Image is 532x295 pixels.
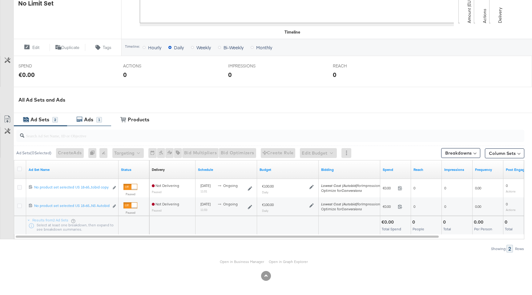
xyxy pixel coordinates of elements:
em: Conversions [341,207,362,211]
span: ongoing [223,183,238,188]
button: Duplicate [50,44,86,51]
div: Ad Sets ( 0 Selected) [16,150,51,156]
em: Conversions [341,188,362,193]
a: No product set selected US 18-65...NS Autobid [34,203,109,210]
span: People [413,227,424,231]
span: for Impressions [321,202,382,206]
span: [DATE] [200,183,211,188]
span: Bi-Weekly [224,44,244,51]
span: Total [505,227,513,231]
div: 2 [52,117,58,123]
button: Column Sets [485,148,524,158]
div: €100.00 [262,202,274,207]
span: Duplicate [61,45,79,51]
div: 0 [123,70,127,79]
sub: Daily [262,190,268,194]
div: All Ad Sets and Ads [18,96,532,103]
div: Showing: [491,247,506,251]
span: Weekly [196,44,211,51]
div: €100.00 [262,184,274,189]
div: Optimize for [321,188,382,193]
sub: Actions [506,189,516,193]
sub: Daily [262,209,268,212]
span: 0 [413,186,415,190]
div: Rows [515,247,524,251]
div: 1 [96,117,102,123]
div: 0 [228,70,232,79]
span: 0.00 [475,186,481,190]
div: 0.00 [474,219,485,225]
div: No product set selected US 18-65...NS Autobid [34,203,109,208]
sub: 11:03 [200,208,207,212]
span: Not Delivering [152,183,179,188]
span: Daily [174,44,184,51]
a: Open in Business Manager [220,259,264,264]
a: Reflects the ability of your Ad Set to achieve delivery based on ad states, schedule and budget. [152,167,165,172]
label: Paused [123,192,137,196]
a: The number of times your ad was served. On mobile apps an ad is counted as served the first time ... [444,167,470,172]
sub: Actions [506,208,516,212]
span: Hourly [148,44,161,51]
span: Monthly [256,44,272,51]
label: Paused [123,211,137,215]
span: ongoing [223,202,238,206]
span: [DATE] [200,202,211,206]
span: 0 [413,204,415,209]
a: The average number of times your ad was served to each person. [475,167,501,172]
div: Ad Sets [30,116,49,123]
button: Edit [14,44,50,51]
div: €0.00 [381,219,396,225]
a: Shows when your Ad Set is scheduled to deliver. [198,167,255,172]
span: Total [443,227,451,231]
input: Search Ad Set Name, ID or Objective [24,127,478,139]
a: Shows the current state of your Ad Set. [121,167,147,172]
div: 0 [333,70,337,79]
sub: Paused [152,190,162,194]
button: Tags [85,44,121,51]
em: Lowest Cost (Autobid) [321,183,357,188]
span: REACH [333,63,379,69]
span: for Impressions [321,183,382,188]
div: 0 [443,219,448,225]
span: €0.00 [383,186,395,190]
a: Shows your bid and optimisation settings for this Ad Set. [321,167,378,172]
sub: 11:01 [200,189,207,193]
div: Delivery [152,167,165,172]
a: The number of people your ad was served to. [413,167,439,172]
div: 0 [412,219,417,225]
span: Not Delivering [152,202,179,206]
span: 0 [444,204,446,209]
div: Timeline: [125,44,140,49]
span: Tags [103,45,111,51]
sub: Paused [152,208,162,212]
a: Your Ad Set name. [29,167,116,172]
span: SPEND [18,63,65,69]
em: Lowest Cost (Autobid) [321,202,357,206]
div: 0 [88,148,99,158]
div: 2 [506,245,513,253]
span: 0 [506,183,508,188]
a: No product set selected US 18-65...tobid copy [34,185,109,191]
span: ACTIONS [123,63,169,69]
span: Total Spend [382,227,401,231]
div: €0.00 [18,70,35,79]
a: The total amount spent to date. [383,167,409,172]
div: Ads [84,116,93,123]
span: 0 [444,186,446,190]
div: Products [128,116,149,123]
button: Breakdowns [441,148,480,158]
div: No product set selected US 18-65...tobid copy [34,185,109,190]
span: Per Person [474,227,492,231]
span: Edit [32,45,39,51]
span: IMPRESSIONS [228,63,274,69]
div: 0 [505,219,509,225]
span: €0.00 [383,204,395,209]
span: 0 [506,202,508,206]
div: Optimize for [321,207,382,212]
a: Shows the current budget of Ad Set. [260,167,316,172]
span: 0.00 [475,204,481,209]
a: Open in Graph Explorer [269,259,308,264]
